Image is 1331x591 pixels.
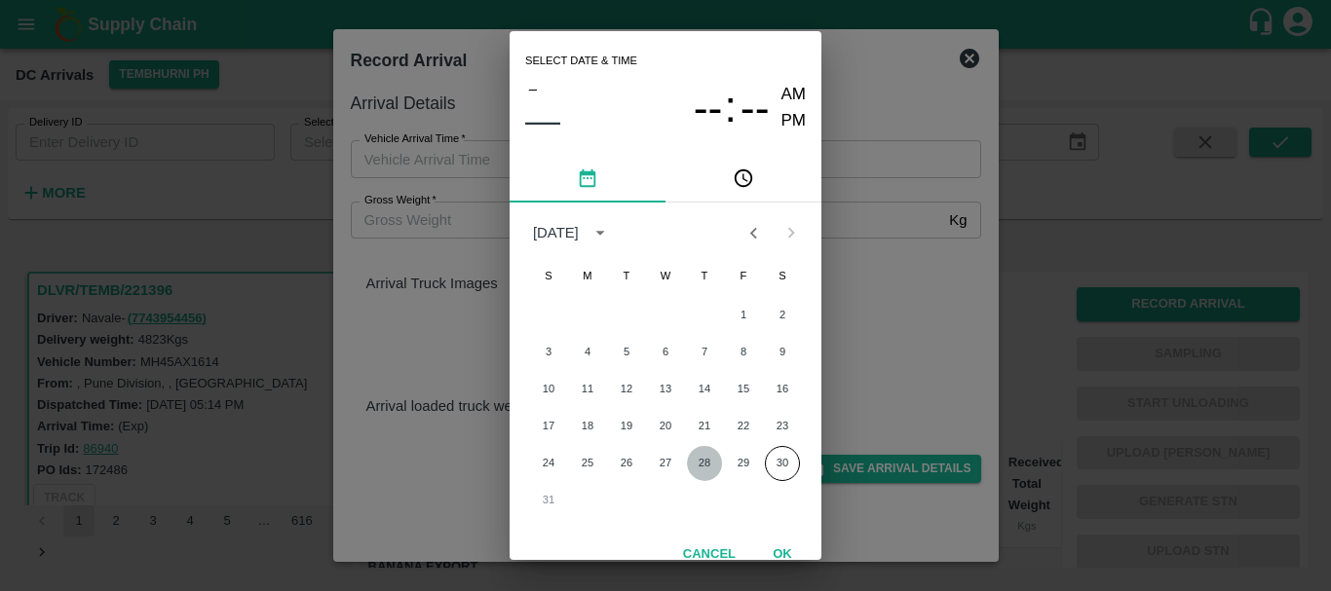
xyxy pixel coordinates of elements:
span: Select date & time [525,47,637,76]
button: 20 [648,409,683,444]
button: -- [741,82,770,133]
button: 5 [609,335,644,370]
button: 22 [726,409,761,444]
span: Monday [570,257,605,296]
button: PM [781,108,807,134]
span: Wednesday [648,257,683,296]
button: 21 [687,409,722,444]
button: 7 [687,335,722,370]
button: 4 [570,335,605,370]
button: 29 [726,446,761,481]
button: Cancel [675,537,743,572]
span: -- [694,83,723,133]
button: 12 [609,372,644,407]
button: 28 [687,446,722,481]
span: Friday [726,257,761,296]
button: 14 [687,372,722,407]
span: Thursday [687,257,722,296]
button: 9 [765,335,800,370]
button: 6 [648,335,683,370]
button: 10 [531,372,566,407]
button: 25 [570,446,605,481]
button: OK [751,537,814,572]
button: 11 [570,372,605,407]
button: Previous month [735,214,772,251]
button: 26 [609,446,644,481]
button: – [525,76,541,101]
button: 15 [726,372,761,407]
button: 27 [648,446,683,481]
button: -- [694,82,723,133]
button: 16 [765,372,800,407]
button: 17 [531,409,566,444]
button: 18 [570,409,605,444]
button: 19 [609,409,644,444]
span: : [724,82,736,133]
button: pick date [510,156,665,203]
span: – [529,76,537,101]
button: –– [525,101,560,140]
button: 1 [726,298,761,333]
button: 30 [765,446,800,481]
span: Tuesday [609,257,644,296]
span: Saturday [765,257,800,296]
span: Sunday [531,257,566,296]
button: AM [781,82,807,108]
button: pick time [665,156,821,203]
button: calendar view is open, switch to year view [585,217,616,248]
button: 13 [648,372,683,407]
button: 3 [531,335,566,370]
div: [DATE] [533,222,579,243]
button: 23 [765,409,800,444]
span: -- [741,83,770,133]
button: 24 [531,446,566,481]
button: 2 [765,298,800,333]
button: 8 [726,335,761,370]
